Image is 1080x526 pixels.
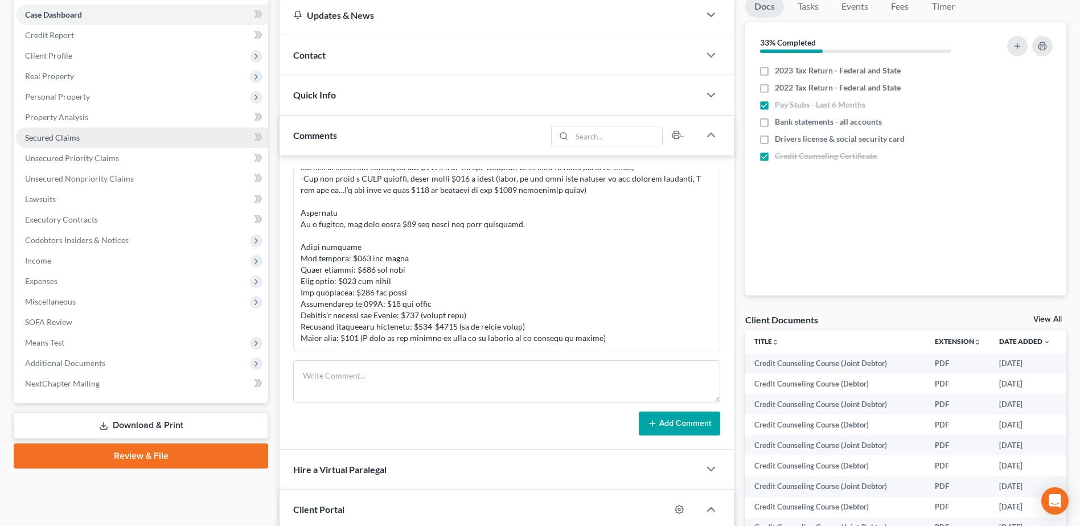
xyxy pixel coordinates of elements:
[990,353,1060,373] td: [DATE]
[745,497,926,517] td: Credit Counseling Course (Debtor)
[293,50,326,60] span: Contact
[926,373,990,394] td: PDF
[293,89,336,100] span: Quick Info
[745,394,926,414] td: Credit Counseling Course (Joint Debtor)
[745,476,926,496] td: Credit Counseling Course (Joint Debtor)
[25,92,90,101] span: Personal Property
[25,71,74,81] span: Real Property
[16,169,268,189] a: Unsecured Nonpriority Claims
[926,414,990,435] td: PDF
[745,435,926,455] td: Credit Counseling Course (Joint Debtor)
[14,412,268,439] a: Download & Print
[16,312,268,332] a: SOFA Review
[25,174,134,183] span: Unsecured Nonpriority Claims
[293,9,686,21] div: Updates & News
[926,394,990,414] td: PDF
[999,337,1050,346] a: Date Added expand_more
[16,107,268,128] a: Property Analysis
[16,25,268,46] a: Credit Report
[990,373,1060,394] td: [DATE]
[639,412,720,435] button: Add Comment
[1044,339,1050,346] i: expand_more
[775,82,901,93] span: 2022 Tax Return - Federal and State
[572,126,662,146] input: Search...
[293,130,337,141] span: Comments
[25,235,129,245] span: Codebtors Insiders & Notices
[16,148,268,169] a: Unsecured Priority Claims
[775,150,877,162] span: Credit Counseling Certificate
[25,194,56,204] span: Lawsuits
[745,414,926,435] td: Credit Counseling Course (Debtor)
[25,10,82,19] span: Case Dashboard
[16,373,268,394] a: NextChapter Mailing
[25,358,105,368] span: Additional Documents
[926,497,990,517] td: PDF
[926,353,990,373] td: PDF
[990,455,1060,476] td: [DATE]
[16,209,268,230] a: Executory Contracts
[754,337,779,346] a: Titleunfold_more
[25,317,72,327] span: SOFA Review
[25,276,58,286] span: Expenses
[25,256,51,265] span: Income
[745,314,818,326] div: Client Documents
[775,116,882,128] span: Bank statements - all accounts
[990,414,1060,435] td: [DATE]
[775,65,901,76] span: 2023 Tax Return - Federal and State
[25,133,80,142] span: Secured Claims
[16,5,268,25] a: Case Dashboard
[760,38,816,47] strong: 33% Completed
[25,379,100,388] span: NextChapter Mailing
[775,99,865,110] span: Pay Stubs - Last 6 Months
[990,476,1060,496] td: [DATE]
[990,394,1060,414] td: [DATE]
[1033,315,1062,323] a: View All
[990,435,1060,455] td: [DATE]
[14,443,268,469] a: Review & File
[25,297,76,306] span: Miscellaneous
[974,339,981,346] i: unfold_more
[25,338,64,347] span: Means Test
[745,455,926,476] td: Credit Counseling Course (Debtor)
[25,30,74,40] span: Credit Report
[293,504,344,515] span: Client Portal
[745,353,926,373] td: Credit Counseling Course (Joint Debtor)
[926,455,990,476] td: PDF
[745,373,926,394] td: Credit Counseling Course (Debtor)
[772,339,779,346] i: unfold_more
[293,464,387,475] span: Hire a Virtual Paralegal
[775,133,905,145] span: Drivers license & social security card
[926,435,990,455] td: PDF
[1041,487,1069,515] div: Open Intercom Messenger
[926,476,990,496] td: PDF
[935,337,981,346] a: Extensionunfold_more
[16,189,268,209] a: Lawsuits
[25,215,98,224] span: Executory Contracts
[25,51,72,60] span: Client Profile
[16,128,268,148] a: Secured Claims
[25,153,119,163] span: Unsecured Priority Claims
[990,497,1060,517] td: [DATE]
[25,112,88,122] span: Property Analysis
